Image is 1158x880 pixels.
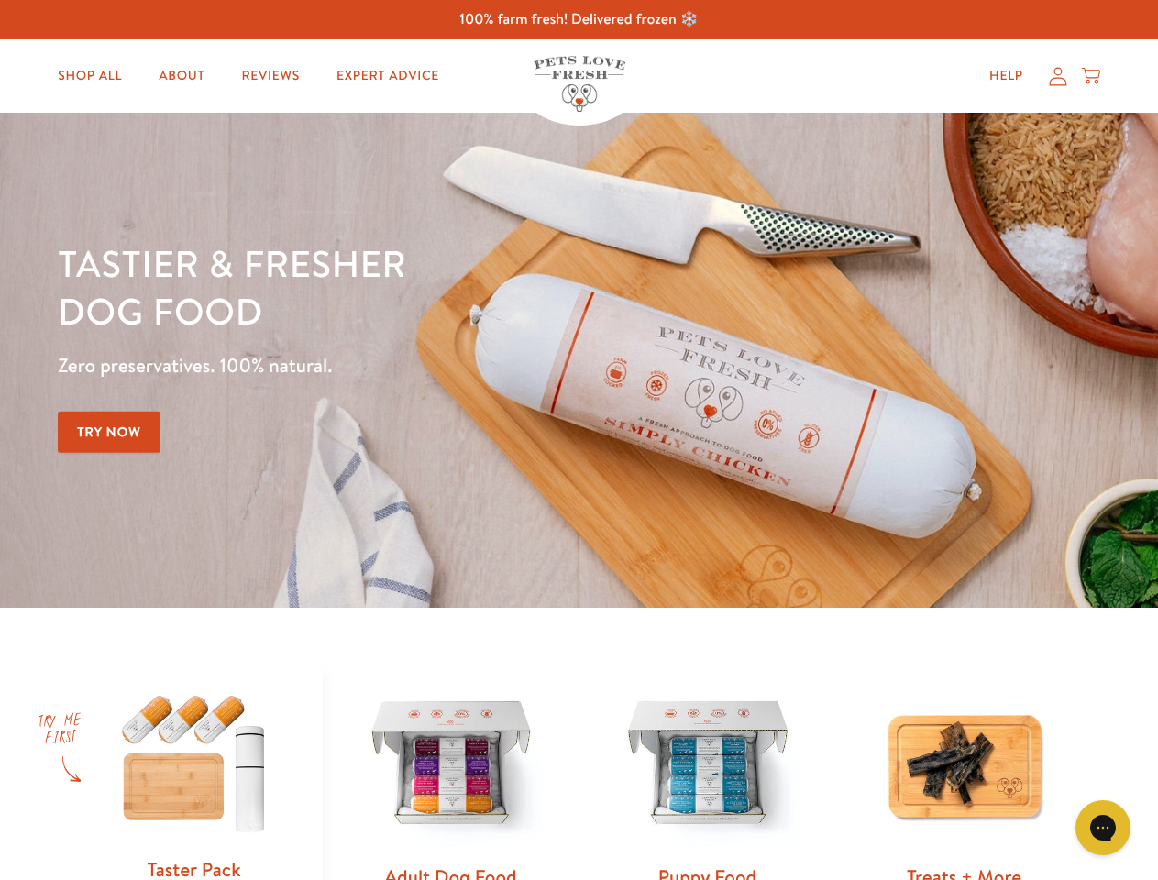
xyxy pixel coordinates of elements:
[144,58,219,94] a: About
[58,349,753,382] p: Zero preservatives. 100% natural.
[975,58,1038,94] a: Help
[43,58,137,94] a: Shop All
[322,58,454,94] a: Expert Advice
[58,412,160,453] a: Try Now
[226,58,314,94] a: Reviews
[1066,794,1140,862] iframe: Gorgias live chat messenger
[534,56,625,112] img: Pets Love Fresh
[58,239,753,335] h1: Tastier & fresher dog food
